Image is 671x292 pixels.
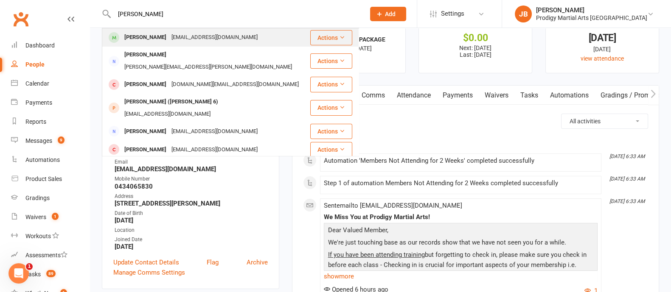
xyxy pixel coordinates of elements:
div: [DATE] [553,33,651,42]
a: Dashboard [11,36,90,55]
div: Email [115,158,268,166]
a: Tasks 89 [11,265,90,284]
div: Tasks [25,271,41,278]
div: [PERSON_NAME] [536,6,647,14]
div: Gradings [25,195,50,201]
div: Joined Date [115,236,268,244]
a: Clubworx [10,8,31,30]
a: Workouts [11,227,90,246]
a: Automations [544,86,595,105]
a: Reports [11,112,90,131]
p: but forgetting to check in, please make sure you check in before each class - Checking in is cruc... [326,250,595,282]
div: Messages [25,137,52,144]
div: $0.00 [427,33,524,42]
div: Date of Birth [115,209,268,217]
button: Actions [310,53,352,69]
button: Add [370,7,406,21]
a: Manage Comms Settings [113,267,185,278]
a: Payments [11,93,90,112]
a: view attendance [581,55,624,62]
div: [PERSON_NAME] [122,125,169,138]
div: [PERSON_NAME] [122,144,169,156]
iframe: Intercom live chat [8,263,29,284]
div: [PERSON_NAME] [122,49,169,61]
a: Messages 9 [11,131,90,150]
p: Dear Valued Member, [326,225,595,237]
div: JB [515,6,532,22]
a: Waivers [479,86,514,105]
a: Gradings [11,189,90,208]
a: Product Sales [11,170,90,189]
a: People [11,55,90,74]
div: Automations [25,156,60,163]
span: Settings [441,4,464,23]
a: Calendar [11,74,90,93]
strong: [DATE] [115,243,268,250]
a: Update Contact Details [113,257,179,267]
i: [DATE] 6:33 AM [609,153,645,159]
div: Workouts [25,233,51,239]
div: Waivers [25,214,46,220]
button: Actions [310,142,352,157]
a: Attendance [391,86,437,105]
p: Next: [DATE] Last: [DATE] [427,44,524,58]
a: Archive [247,257,268,267]
div: Assessments [25,252,67,259]
i: [DATE] 6:33 AM [609,176,645,182]
button: Actions [310,100,352,115]
div: [EMAIL_ADDRESS][DOMAIN_NAME] [169,31,260,44]
div: [PERSON_NAME] ([PERSON_NAME] 6) [122,96,221,108]
span: 89 [46,270,56,277]
div: [DOMAIN_NAME][EMAIL_ADDRESS][DOMAIN_NAME] [169,78,301,91]
div: Product Sales [25,175,62,182]
div: [EMAIL_ADDRESS][DOMAIN_NAME] [169,125,260,138]
a: show more [324,270,598,282]
strong: [DATE] [115,217,268,224]
div: People [25,61,45,68]
strong: [STREET_ADDRESS][PERSON_NAME] [115,200,268,207]
a: Assessments [11,246,90,265]
u: If you have been attending training [328,251,425,259]
div: [EMAIL_ADDRESS][DOMAIN_NAME] [169,144,260,156]
div: We Miss You at Prodigy Martial Arts! [324,214,598,221]
i: [DATE] 6:33 AM [609,198,645,204]
button: Actions [310,77,352,92]
p: We're just touching base as our records show that we have not seen you for a while. [326,237,595,250]
a: Comms [356,86,391,105]
div: Address [115,192,268,200]
div: [EMAIL_ADDRESS][DOMAIN_NAME] [122,108,213,120]
div: Automation 'Members Not Attending for 2 Weeks' completed successfully [324,157,598,164]
a: Payments [437,86,479,105]
div: [PERSON_NAME] [122,78,169,91]
span: Add [385,11,396,17]
div: Step 1 of automation Members Not Attending for 2 Weeks completed successfully [324,180,598,187]
span: 1 [26,263,33,270]
div: Mobile Number [115,175,268,183]
div: Reports [25,118,46,125]
button: Actions [310,124,352,139]
a: Automations [11,150,90,170]
div: [PERSON_NAME][EMAIL_ADDRESS][PERSON_NAME][DOMAIN_NAME] [122,61,295,73]
div: Calendar [25,80,49,87]
button: Actions [310,30,352,45]
span: 9 [58,136,65,144]
span: Sent email to [EMAIL_ADDRESS][DOMAIN_NAME] [324,202,462,209]
div: [DATE] [553,44,651,54]
span: 1 [52,213,59,220]
div: [PERSON_NAME] [122,31,169,44]
strong: 0434065830 [115,183,268,190]
strong: [EMAIL_ADDRESS][DOMAIN_NAME] [115,165,268,173]
a: Flag [207,257,219,267]
div: Payments [25,99,52,106]
a: Waivers 1 [11,208,90,227]
li: This Month [303,140,648,153]
div: Prodigy Martial Arts [GEOGRAPHIC_DATA] [536,14,647,22]
div: Location [115,226,268,234]
h3: Activity [303,114,648,127]
a: Tasks [514,86,544,105]
div: Dashboard [25,42,55,49]
input: Search... [112,8,359,20]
